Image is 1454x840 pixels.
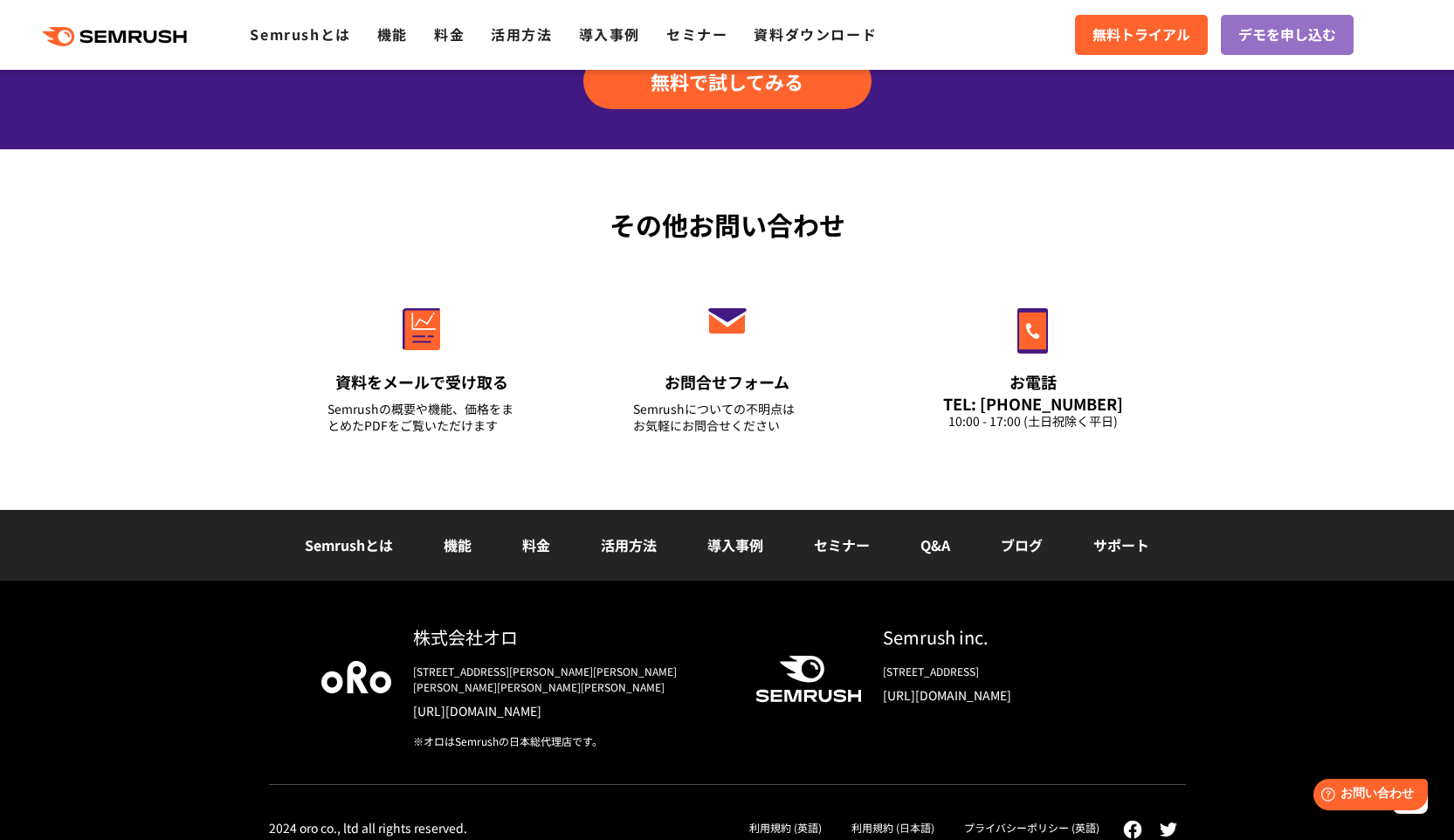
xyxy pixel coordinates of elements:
a: [URL][DOMAIN_NAME] [413,702,727,720]
div: [STREET_ADDRESS] [883,664,1134,679]
img: oro company [321,661,391,692]
a: 無料で試してみる [583,53,872,109]
a: Semrushとは [305,534,393,555]
div: TEL: [PHONE_NUMBER] [939,394,1127,413]
a: ブログ [1001,534,1043,555]
img: twitter [1160,823,1177,837]
div: ※オロはSemrushの日本総代理店です。 [413,733,727,749]
iframe: Help widget launcher [1299,772,1435,821]
div: お問合せフォーム [633,371,822,393]
div: [STREET_ADDRESS][PERSON_NAME][PERSON_NAME][PERSON_NAME][PERSON_NAME][PERSON_NAME] [413,664,727,695]
a: 料金 [434,24,465,45]
a: [URL][DOMAIN_NAME] [883,686,1134,704]
a: プライバシーポリシー (英語) [964,820,1099,835]
div: 2024 oro co., ltd all rights reserved. [269,820,467,836]
a: Semrushとは [250,24,350,45]
a: 利用規約 (英語) [749,820,822,835]
div: 10:00 - 17:00 (土日祝除く平日) [939,413,1127,430]
a: 導入事例 [579,24,640,45]
div: Semrushについての不明点は お気軽にお問合せください [633,401,822,434]
div: 資料をメールで受け取る [327,371,516,393]
a: デモを申し込む [1221,15,1354,55]
span: 無料トライアル [1092,24,1190,46]
a: 活用方法 [601,534,657,555]
a: 導入事例 [707,534,763,555]
div: 株式会社オロ [413,624,727,650]
a: サポート [1093,534,1149,555]
span: デモを申し込む [1238,24,1336,46]
a: 資料をメールで受け取る Semrushの概要や機能、価格をまとめたPDFをご覧いただけます [291,271,553,456]
img: facebook [1123,820,1142,839]
a: 無料トライアル [1075,15,1208,55]
a: 機能 [444,534,472,555]
a: お問合せフォーム Semrushについての不明点はお気軽にお問合せください [596,271,858,456]
a: セミナー [666,24,727,45]
a: 料金 [522,534,550,555]
a: 資料ダウンロード [754,24,877,45]
div: お電話 [939,371,1127,393]
a: 利用規約 (日本語) [851,820,934,835]
a: Q&A [920,534,950,555]
a: 活用方法 [491,24,552,45]
div: その他お問い合わせ [269,205,1186,244]
div: Semrush inc. [883,624,1134,650]
span: 無料で試してみる [651,68,803,94]
a: セミナー [814,534,870,555]
a: 機能 [377,24,408,45]
div: Semrushの概要や機能、価格をまとめたPDFをご覧いただけます [327,401,516,434]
